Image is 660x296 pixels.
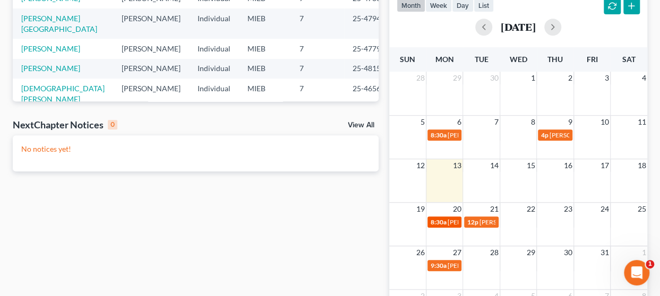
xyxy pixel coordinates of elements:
[448,131,538,139] span: [PERSON_NAME] - Control Date
[493,116,500,128] span: 7
[239,8,291,39] td: MIEB
[479,218,599,226] span: [PERSON_NAME] - 341 - [PERSON_NAME]
[563,159,573,172] span: 16
[526,246,536,259] span: 29
[108,120,117,129] div: 0
[637,116,647,128] span: 11
[489,72,500,84] span: 30
[415,203,426,215] span: 19
[21,64,80,73] a: [PERSON_NAME]
[291,39,344,58] td: 7
[452,159,462,172] span: 13
[599,203,610,215] span: 24
[599,246,610,259] span: 31
[599,159,610,172] span: 17
[604,72,610,84] span: 3
[599,116,610,128] span: 10
[530,116,536,128] span: 8
[400,55,415,64] span: Sun
[637,159,647,172] span: 18
[239,59,291,79] td: MIEB
[348,121,374,129] a: View All
[637,203,647,215] span: 25
[452,246,462,259] span: 27
[563,246,573,259] span: 30
[21,14,97,33] a: [PERSON_NAME][GEOGRAPHIC_DATA]
[541,131,548,139] span: 4p
[489,246,500,259] span: 28
[21,84,105,103] a: [DEMOGRAPHIC_DATA][PERSON_NAME]
[344,79,395,109] td: 25-46569
[474,55,488,64] span: Tue
[344,39,395,58] td: 25-47793
[526,159,536,172] span: 15
[431,262,447,269] span: 9:30a
[291,79,344,109] td: 7
[641,246,647,259] span: 1
[567,72,573,84] span: 2
[489,203,500,215] span: 21
[189,8,239,39] td: Individual
[113,79,189,109] td: [PERSON_NAME]
[415,159,426,172] span: 12
[21,144,370,154] p: No notices yet!
[419,116,426,128] span: 5
[113,39,189,58] td: [PERSON_NAME]
[239,39,291,58] td: MIEB
[344,59,395,79] td: 25-48159
[21,44,80,53] a: [PERSON_NAME]
[431,218,447,226] span: 8:30a
[489,159,500,172] span: 14
[189,79,239,109] td: Individual
[239,79,291,109] td: MIEB
[415,72,426,84] span: 28
[501,21,536,32] h2: [DATE]
[452,72,462,84] span: 29
[456,116,462,128] span: 6
[291,59,344,79] td: 7
[189,59,239,79] td: Individual
[415,246,426,259] span: 26
[431,131,447,139] span: 8:30a
[563,203,573,215] span: 23
[113,8,189,39] td: [PERSON_NAME]
[509,55,527,64] span: Wed
[189,39,239,58] td: Individual
[530,72,536,84] span: 1
[624,260,649,285] iframe: Intercom live chat
[452,203,462,215] span: 20
[547,55,563,64] span: Thu
[622,55,636,64] span: Sat
[641,72,647,84] span: 4
[13,118,117,131] div: NextChapter Notices
[567,116,573,128] span: 9
[467,218,478,226] span: 12p
[291,8,344,39] td: 7
[113,59,189,79] td: [PERSON_NAME]
[435,55,453,64] span: Mon
[448,218,567,226] span: [PERSON_NAME] - 341 - [PERSON_NAME]
[448,262,567,269] span: [PERSON_NAME] - 341 - [PERSON_NAME]
[646,260,654,268] span: 1
[586,55,597,64] span: Fri
[526,203,536,215] span: 22
[344,8,395,39] td: 25-47942
[550,131,627,139] span: [PERSON_NAME] in person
